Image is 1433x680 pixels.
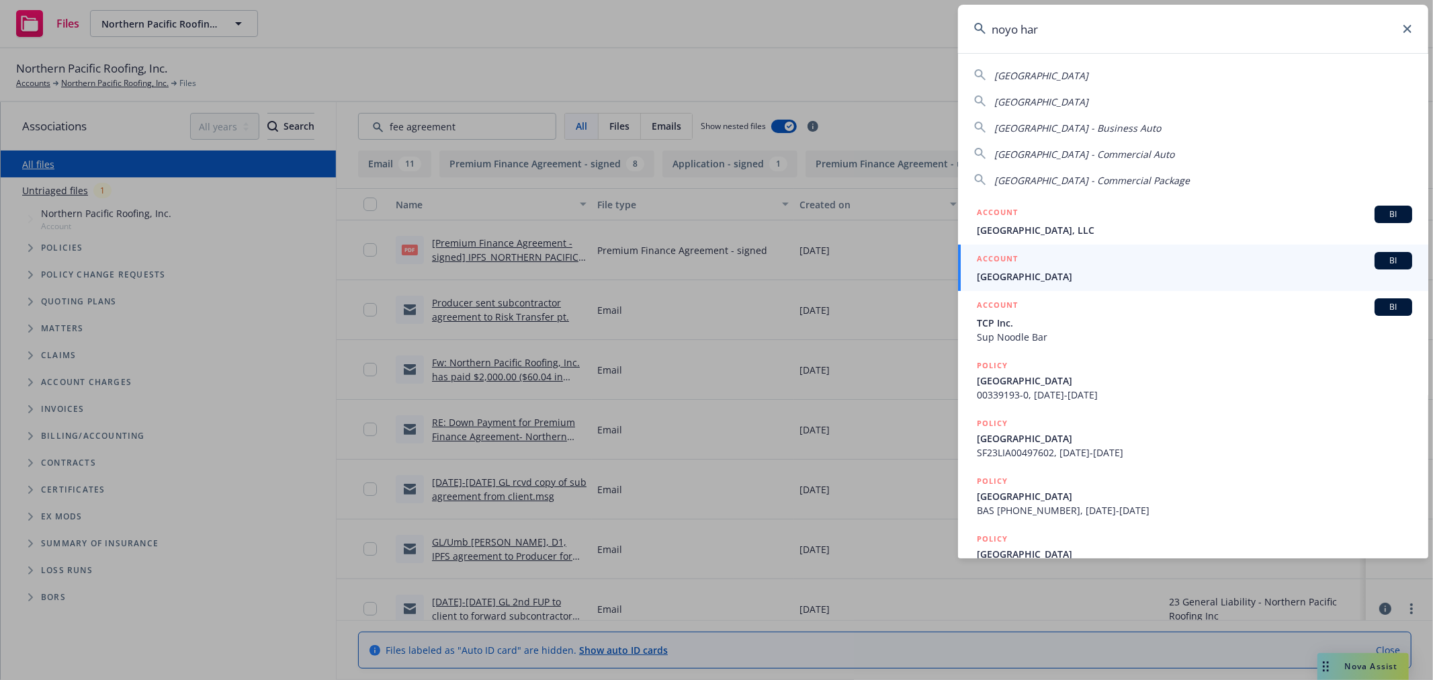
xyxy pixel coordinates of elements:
a: ACCOUNTBI[GEOGRAPHIC_DATA], LLC [958,198,1428,245]
h5: POLICY [977,532,1008,546]
span: [GEOGRAPHIC_DATA] - Business Auto [994,122,1161,134]
a: ACCOUNTBI[GEOGRAPHIC_DATA] [958,245,1428,291]
h5: ACCOUNT [977,298,1018,314]
span: [GEOGRAPHIC_DATA] - Commercial Auto [994,148,1174,161]
span: BAS [PHONE_NUMBER], [DATE]-[DATE] [977,503,1412,517]
span: SF23LIA00497602, [DATE]-[DATE] [977,445,1412,460]
a: POLICY[GEOGRAPHIC_DATA]SF23LIA00497602, [DATE]-[DATE] [958,409,1428,467]
h5: POLICY [977,359,1008,372]
span: BI [1380,301,1407,313]
span: [GEOGRAPHIC_DATA], LLC [977,223,1412,237]
span: TCP Inc. [977,316,1412,330]
span: [GEOGRAPHIC_DATA] [977,374,1412,388]
h5: POLICY [977,474,1008,488]
a: POLICY[GEOGRAPHIC_DATA]BAS [PHONE_NUMBER], [DATE]-[DATE] [958,467,1428,525]
span: [GEOGRAPHIC_DATA] [994,95,1088,108]
a: POLICY[GEOGRAPHIC_DATA]00339193-0, [DATE]-[DATE] [958,351,1428,409]
h5: ACCOUNT [977,252,1018,268]
span: 00339193-0, [DATE]-[DATE] [977,388,1412,402]
h5: POLICY [977,417,1008,430]
a: POLICY[GEOGRAPHIC_DATA] [958,525,1428,583]
a: ACCOUNTBITCP Inc.Sup Noodle Bar [958,291,1428,351]
span: BI [1380,208,1407,220]
span: Sup Noodle Bar [977,330,1412,344]
span: [GEOGRAPHIC_DATA] - Commercial Package [994,174,1190,187]
span: [GEOGRAPHIC_DATA] [977,269,1412,284]
input: Search... [958,5,1428,53]
span: [GEOGRAPHIC_DATA] [977,431,1412,445]
span: [GEOGRAPHIC_DATA] [977,489,1412,503]
span: [GEOGRAPHIC_DATA] [977,547,1412,561]
span: BI [1380,255,1407,267]
h5: ACCOUNT [977,206,1018,222]
span: [GEOGRAPHIC_DATA] [994,69,1088,82]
